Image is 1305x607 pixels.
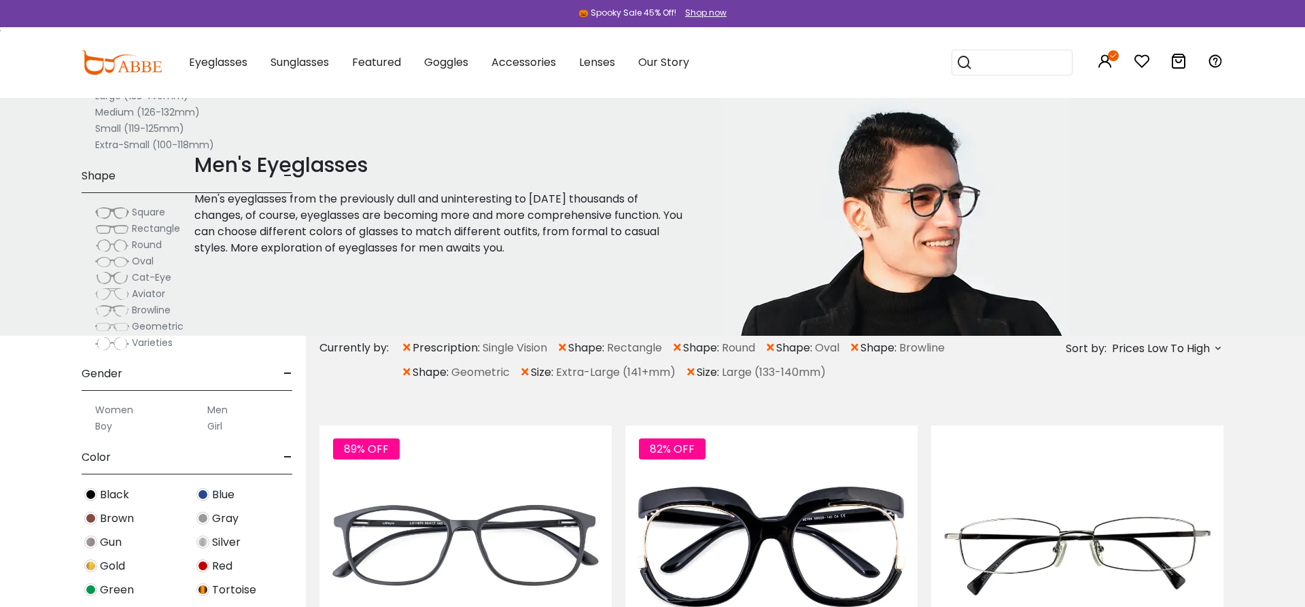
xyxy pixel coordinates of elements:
[132,303,171,317] span: Browline
[401,336,413,360] span: ×
[451,364,510,381] span: Geometric
[579,54,615,70] span: Lenses
[100,510,134,527] span: Brown
[578,7,676,19] div: 🎃 Spooky Sale 45% Off!
[95,320,129,334] img: Geometric.png
[765,336,776,360] span: ×
[95,288,129,301] img: Aviator.png
[132,319,184,333] span: Geometric
[196,536,209,549] img: Silver
[194,153,689,177] h1: Men's Eyeglasses
[84,536,97,549] img: Gun
[95,402,133,418] label: Women
[283,358,292,390] span: -
[283,160,292,192] span: -
[483,340,547,356] span: Single Vision
[100,582,134,598] span: Green
[132,238,162,252] span: Round
[333,438,400,459] span: 89% OFF
[672,336,683,360] span: ×
[519,360,531,385] span: ×
[212,582,256,598] span: Tortoise
[685,7,727,19] div: Shop now
[207,402,228,418] label: Men
[723,98,1068,336] img: men's eyeglasses
[82,160,116,192] span: Shape
[207,418,222,434] label: Girl
[95,336,129,351] img: Varieties.png
[132,254,154,268] span: Oval
[639,438,706,459] span: 82% OFF
[194,191,689,256] p: Men's eyeglasses from the previously dull and uninteresting to [DATE] thousands of changes, of co...
[283,441,292,474] span: -
[84,559,97,572] img: Gold
[100,534,122,551] span: Gun
[95,222,129,236] img: Rectangle.png
[607,340,662,356] span: Rectangle
[683,340,722,356] span: shape:
[352,54,401,70] span: Featured
[82,50,162,75] img: abbeglasses.com
[1066,341,1107,356] span: Sort by:
[132,222,180,235] span: Rectangle
[212,487,234,503] span: Blue
[95,120,184,137] label: Small (119-125mm)
[557,336,568,360] span: ×
[95,104,200,120] label: Medium (126-132mm)
[212,510,239,527] span: Gray
[132,271,171,284] span: Cat-Eye
[95,137,214,153] label: Extra-Small (100-118mm)
[196,488,209,501] img: Blue
[100,487,129,503] span: Black
[413,364,451,381] span: shape:
[84,512,97,525] img: Brown
[196,512,209,525] img: Gray
[132,287,165,300] span: Aviator
[212,558,232,574] span: Red
[1112,336,1210,361] span: Prices Low To High
[849,336,860,360] span: ×
[638,54,689,70] span: Our Story
[95,271,129,285] img: Cat-Eye.png
[84,488,97,501] img: Black
[95,239,129,252] img: Round.png
[860,340,899,356] span: shape:
[413,340,483,356] span: prescription:
[95,304,129,317] img: Browline.png
[95,418,112,434] label: Boy
[899,340,945,356] span: Browline
[189,54,247,70] span: Eyeglasses
[95,255,129,268] img: Oval.png
[196,559,209,572] img: Red
[84,583,97,596] img: Green
[100,558,125,574] span: Gold
[132,336,173,349] span: Varieties
[722,364,826,381] span: Large (133-140mm)
[776,340,815,356] span: shape:
[401,360,413,385] span: ×
[531,364,556,381] span: size:
[271,54,329,70] span: Sunglasses
[132,205,165,219] span: Square
[722,340,755,356] span: Round
[319,336,401,360] div: Currently by:
[685,360,697,385] span: ×
[424,54,468,70] span: Goggles
[815,340,839,356] span: Oval
[568,340,607,356] span: shape:
[82,441,111,474] span: Color
[95,206,129,220] img: Square.png
[697,364,722,381] span: size:
[556,364,676,381] span: Extra-Large (141+mm)
[196,583,209,596] img: Tortoise
[678,7,727,18] a: Shop now
[212,534,241,551] span: Silver
[82,358,122,390] span: Gender
[491,54,556,70] span: Accessories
